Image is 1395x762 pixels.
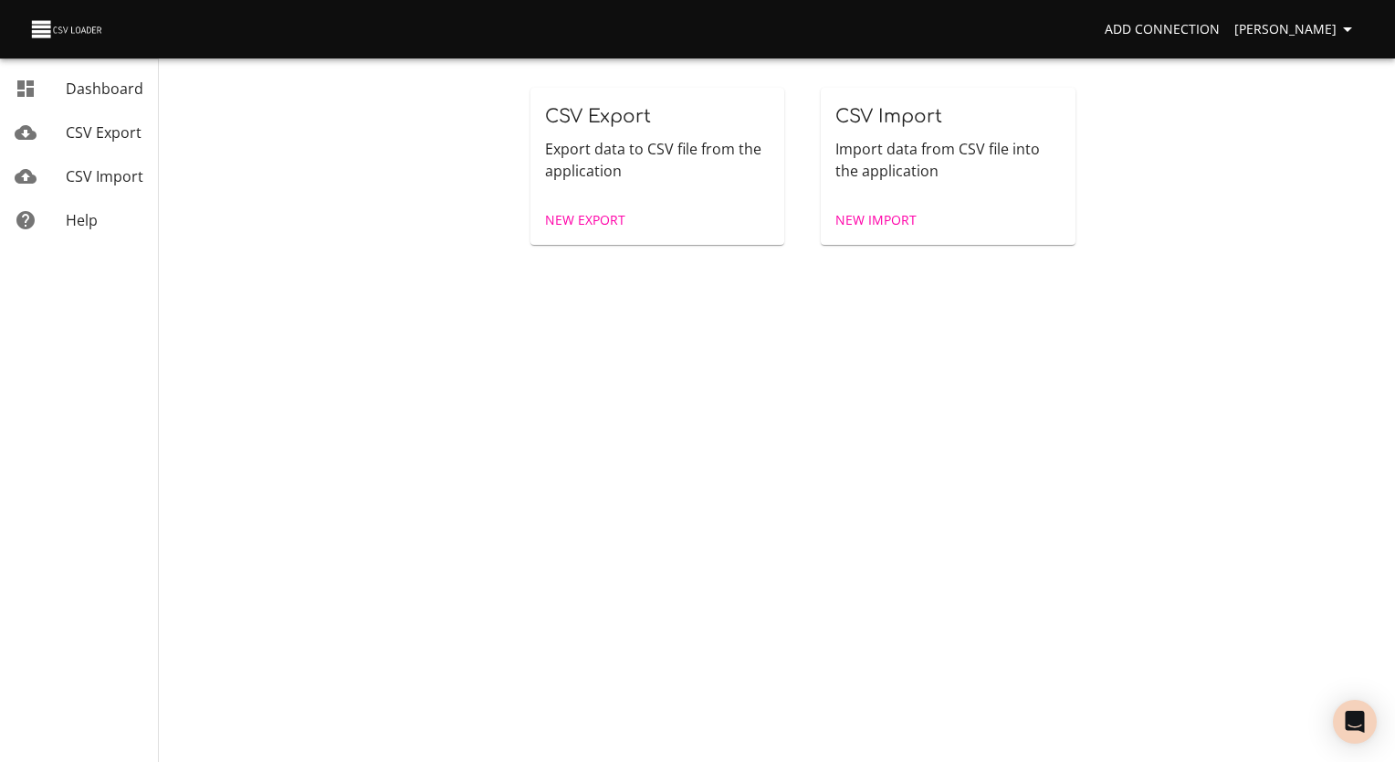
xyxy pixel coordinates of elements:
[835,209,917,232] span: New Import
[66,79,143,99] span: Dashboard
[1333,700,1377,744] div: Open Intercom Messenger
[29,16,106,42] img: CSV Loader
[835,138,1061,182] p: Import data from CSV file into the application
[1227,13,1366,47] button: [PERSON_NAME]
[66,122,142,143] span: CSV Export
[66,166,143,186] span: CSV Import
[545,106,651,127] span: CSV Export
[835,106,942,127] span: CSV Import
[828,204,924,238] a: New Import
[1234,18,1358,41] span: [PERSON_NAME]
[545,209,625,232] span: New Export
[66,210,98,230] span: Help
[545,138,771,182] p: Export data to CSV file from the application
[1097,13,1227,47] a: Add Connection
[538,204,633,238] a: New Export
[1105,18,1220,41] span: Add Connection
